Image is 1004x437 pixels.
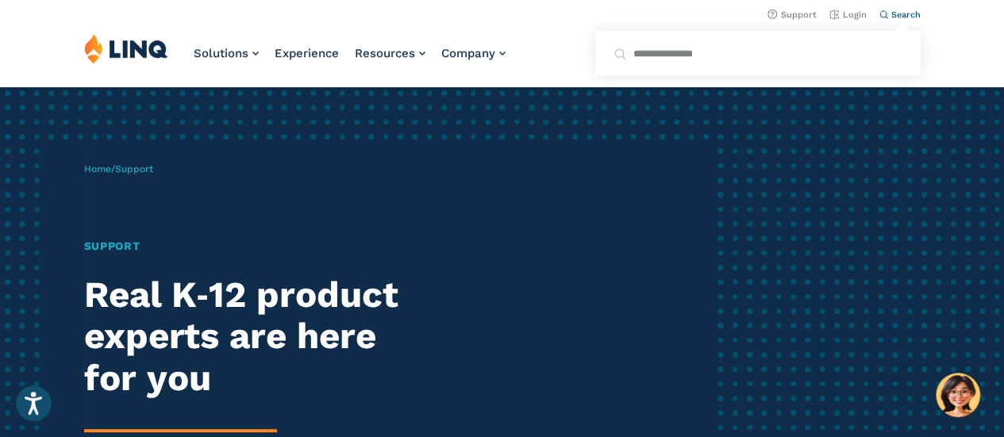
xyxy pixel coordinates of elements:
a: Support [767,10,817,20]
span: / [84,163,153,174]
a: Solutions [194,46,259,60]
a: Experience [275,46,339,60]
h2: Real K‑12 product experts are here for you [84,274,471,400]
span: Search [891,10,921,20]
img: LINQ | K‑12 Software [84,33,168,63]
button: Hello, have a question? Let’s chat. [936,373,980,417]
a: Login [829,10,867,20]
span: Resources [355,46,415,60]
a: Home [84,163,111,174]
h1: Support [84,238,471,255]
span: Company [441,46,495,60]
span: Solutions [194,46,248,60]
nav: Primary Navigation [194,33,506,86]
a: Resources [355,46,425,60]
a: Company [441,46,506,60]
button: Open Search Bar [879,9,921,21]
span: Support [115,163,153,174]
